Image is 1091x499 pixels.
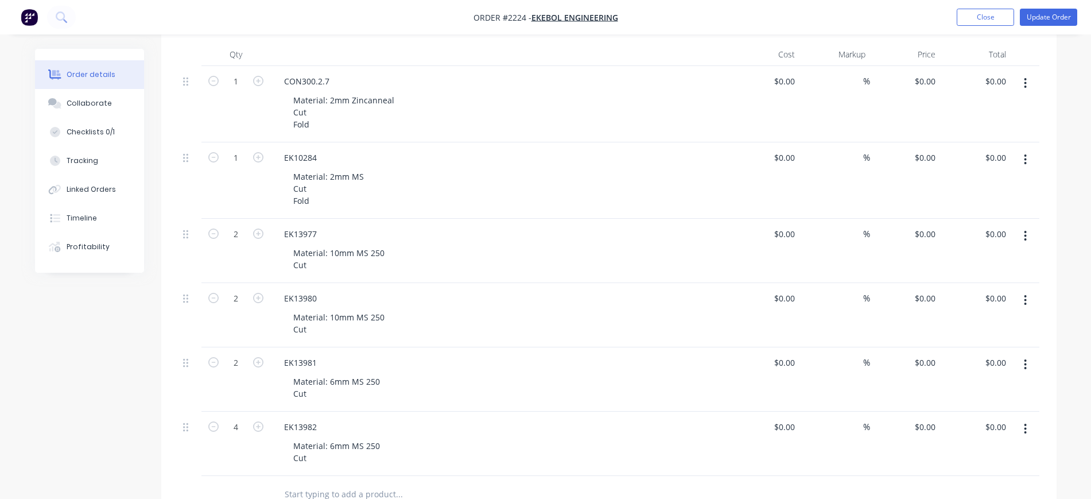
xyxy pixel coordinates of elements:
[35,118,144,146] button: Checklists 0/1
[531,12,618,23] a: Ekebol Engineering
[67,184,116,195] div: Linked Orders
[284,438,389,466] div: Material: 6mm MS 250 Cut
[863,292,870,305] span: %
[67,156,98,166] div: Tracking
[35,175,144,204] button: Linked Orders
[67,69,115,80] div: Order details
[275,290,326,307] div: EK13980
[275,73,339,90] div: CON300.2.7
[67,242,110,252] div: Profitability
[1020,9,1077,26] button: Update Order
[21,9,38,26] img: Factory
[275,419,326,435] div: EK13982
[35,60,144,89] button: Order details
[284,309,394,338] div: Material: 10mm MS 250 Cut
[863,227,870,241] span: %
[284,245,394,273] div: Material: 10mm MS 250 Cut
[863,356,870,369] span: %
[940,43,1011,66] div: Total
[799,43,870,66] div: Markup
[275,226,326,242] div: EK13977
[284,92,403,133] div: Material: 2mm Zincanneal Cut Fold
[67,98,112,109] div: Collaborate
[35,204,144,233] button: Timeline
[863,75,870,88] span: %
[284,373,389,402] div: Material: 6mm MS 250 Cut
[35,89,144,118] button: Collaborate
[35,233,144,261] button: Profitability
[201,43,270,66] div: Qty
[863,151,870,164] span: %
[275,149,326,166] div: EK10284
[729,43,800,66] div: Cost
[870,43,941,66] div: Price
[35,146,144,175] button: Tracking
[957,9,1014,26] button: Close
[275,354,326,371] div: EK13981
[67,213,97,223] div: Timeline
[284,168,373,209] div: Material: 2mm MS Cut Fold
[67,127,115,137] div: Checklists 0/1
[473,12,531,23] span: Order #2224 -
[863,420,870,434] span: %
